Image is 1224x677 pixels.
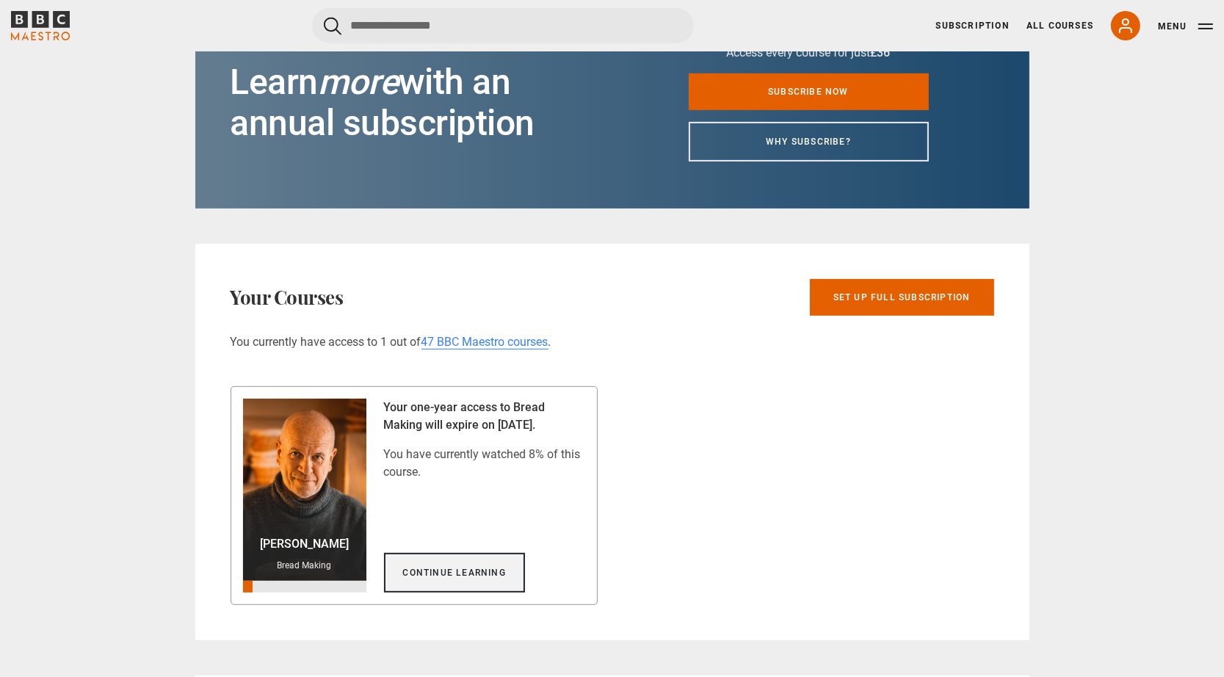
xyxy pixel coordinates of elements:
input: Search [312,8,694,43]
button: Submit the search query [324,17,341,35]
a: Subscription [936,19,1009,32]
a: Continue learning [384,553,525,593]
a: Set up full subscription [810,279,994,316]
button: Toggle navigation [1158,19,1213,34]
a: All Courses [1026,19,1093,32]
p: You have currently watched 8% of this course. [384,446,585,481]
a: Subscribe now [689,73,929,110]
p: Access every course for just [689,44,929,62]
a: 47 BBC Maestro courses [421,335,548,350]
svg: BBC Maestro [11,11,70,40]
p: [PERSON_NAME] [249,535,361,553]
h2: Learn with an annual subscription [231,62,601,144]
a: Why subscribe? [689,122,929,162]
p: Bread Making [249,559,361,572]
h2: Your Courses [231,286,344,309]
p: Your one-year access to Bread Making will expire on [DATE]. [384,399,585,434]
i: more [318,61,399,103]
span: £36 [871,46,891,59]
p: You currently have access to 1 out of . [231,333,994,351]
